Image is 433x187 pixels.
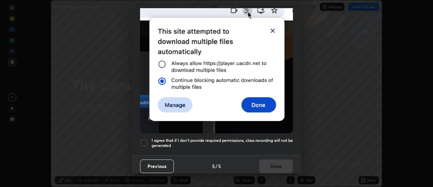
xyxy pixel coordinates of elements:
[140,160,174,173] button: Previous
[152,138,293,148] h5: I agree that if I don't provide required permissions, class recording will not be generated
[215,163,218,170] h4: /
[218,163,221,170] h4: 5
[212,163,215,170] h4: 5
